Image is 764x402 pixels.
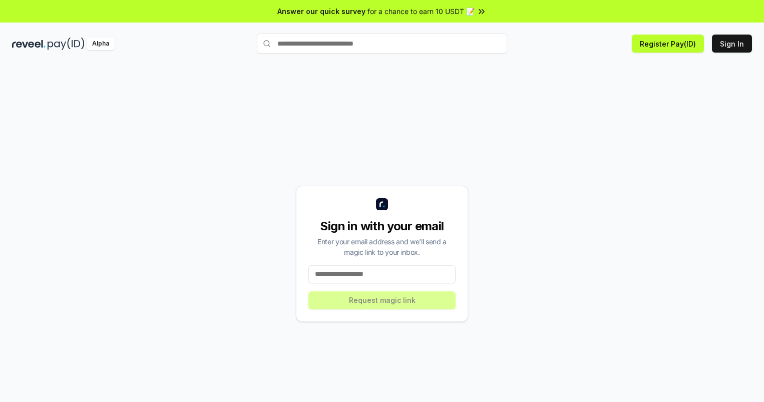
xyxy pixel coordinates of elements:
span: Answer our quick survey [277,6,365,17]
div: Enter your email address and we’ll send a magic link to your inbox. [308,236,456,257]
div: Alpha [87,38,115,50]
button: Register Pay(ID) [632,35,704,53]
span: for a chance to earn 10 USDT 📝 [367,6,475,17]
img: reveel_dark [12,38,46,50]
button: Sign In [712,35,752,53]
div: Sign in with your email [308,218,456,234]
img: pay_id [48,38,85,50]
img: logo_small [376,198,388,210]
